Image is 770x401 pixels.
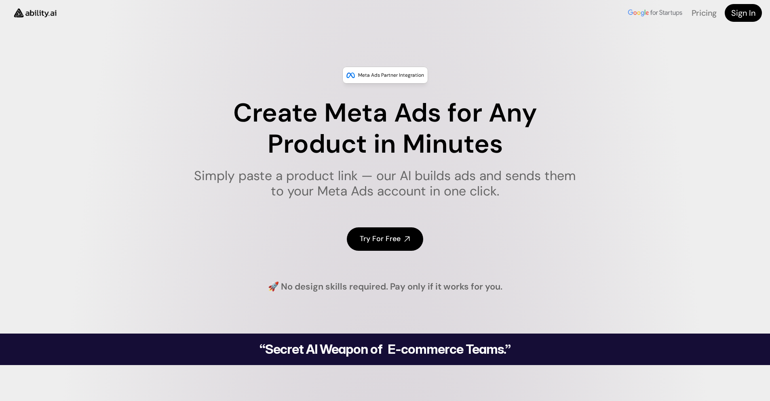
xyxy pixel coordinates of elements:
[358,71,424,79] p: Meta Ads Partner Integration
[692,8,717,18] a: Pricing
[268,281,502,293] h4: 🚀 No design skills required. Pay only if it works for you.
[239,343,532,356] h2: “Secret AI Weapon of E-commerce Teams.”
[731,7,755,19] h4: Sign In
[189,168,581,199] h1: Simply paste a product link — our AI builds ads and sends them to your Meta Ads account in one cl...
[347,227,423,250] a: Try For Free
[360,234,401,244] h4: Try For Free
[189,98,581,160] h1: Create Meta Ads for Any Product in Minutes
[725,4,762,22] a: Sign In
